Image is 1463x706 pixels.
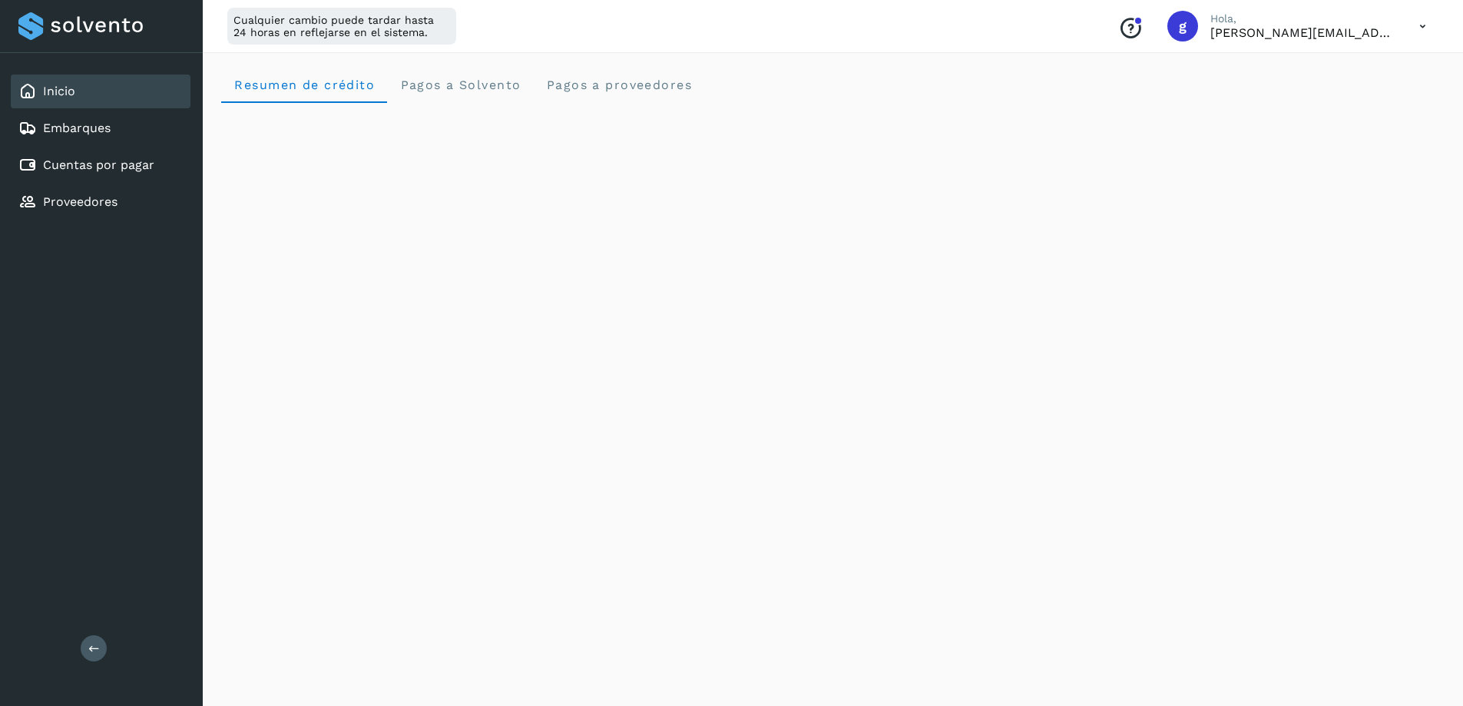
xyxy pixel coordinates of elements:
p: Hola, [1210,12,1395,25]
a: Inicio [43,84,75,98]
span: Pagos a proveedores [545,78,692,92]
div: Inicio [11,75,190,108]
div: Cualquier cambio puede tardar hasta 24 horas en reflejarse en el sistema. [227,8,456,45]
span: Resumen de crédito [233,78,375,92]
div: Embarques [11,111,190,145]
a: Embarques [43,121,111,135]
div: Cuentas por pagar [11,148,190,182]
p: guillermo.alvarado@nurib.com.mx [1210,25,1395,40]
a: Cuentas por pagar [43,157,154,172]
a: Proveedores [43,194,118,209]
div: Proveedores [11,185,190,219]
span: Pagos a Solvento [399,78,521,92]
